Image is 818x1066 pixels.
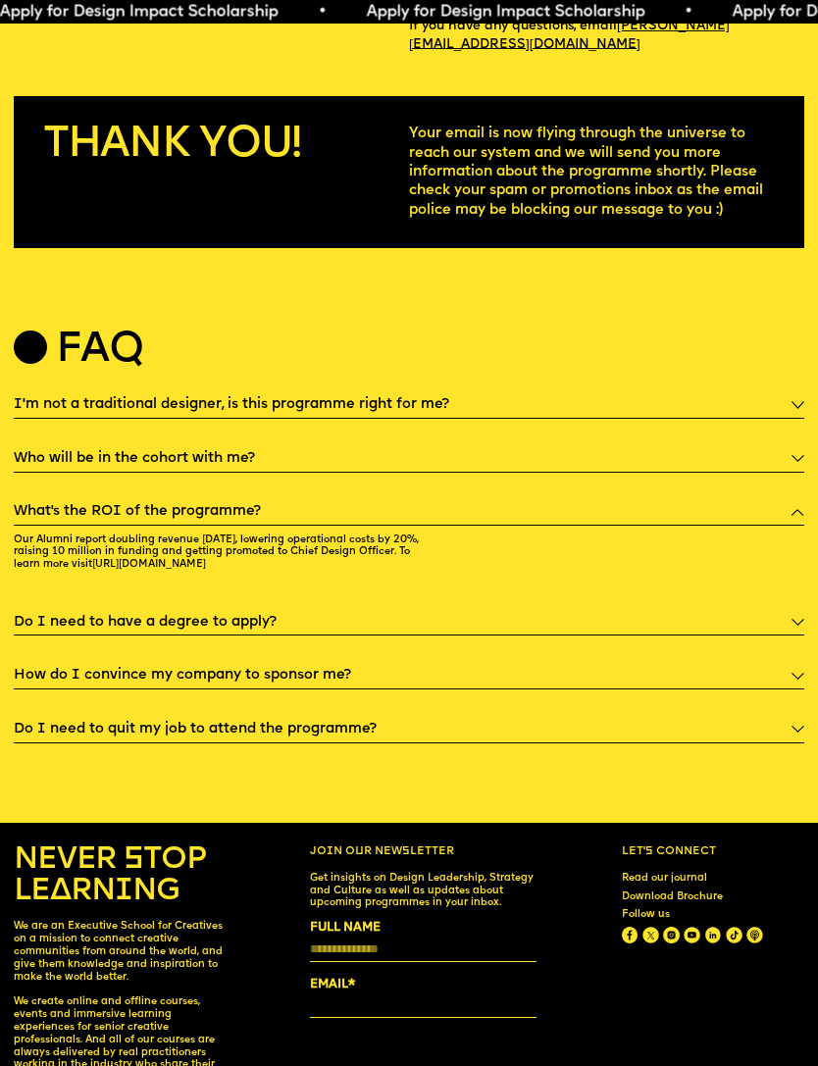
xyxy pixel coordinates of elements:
[87,553,212,576] a: [URL][DOMAIN_NAME]
[14,449,255,469] h5: Who will be in the cohort with me?
[310,873,537,910] p: Get insights on Design Leadership, Strategy and Culture as well as updates about upcoming program...
[14,845,224,907] h4: NEVER STOP LEARNING
[14,395,449,415] h5: I'm not a traditional designer, is this programme right for me?
[43,125,409,219] h2: Thank you!
[409,125,775,219] p: Your email is now flying through the universe to reach our system and we will send you more infor...
[622,845,804,859] h6: Let’s connect
[14,666,351,685] h5: How do I convince my company to sponsor me?
[310,975,537,994] label: EMAIL
[616,867,713,890] a: Read our journal
[14,526,423,582] p: Our Alumni report doubling revenue [DATE], lowering operational costs by 20%, raising 10 million ...
[313,4,322,20] span: •
[14,720,377,739] h5: Do I need to quit my job to attend the programme?
[14,613,277,633] h5: Do I need to have a degree to apply?
[310,918,537,938] label: FULL NAME
[409,14,730,56] a: [PERSON_NAME][EMAIL_ADDRESS][DOMAIN_NAME]
[679,4,688,20] span: •
[622,909,763,922] div: Follow us
[616,886,729,909] a: Download Brochure
[56,333,143,370] h2: Faq
[310,845,537,859] h6: Join our newsletter
[14,502,261,522] h5: What’s the ROI of the programme?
